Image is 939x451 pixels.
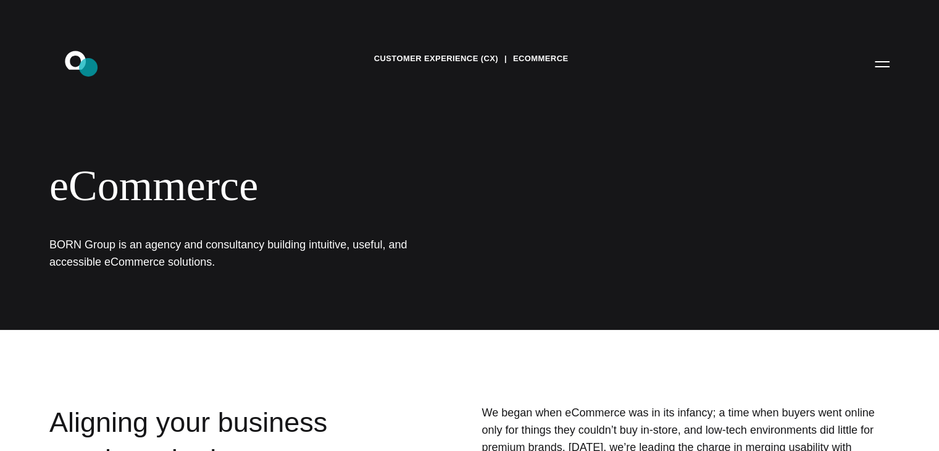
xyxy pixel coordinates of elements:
div: eCommerce [49,161,753,211]
button: Open [867,51,897,77]
a: eCommerce [513,49,568,68]
h1: BORN Group is an agency and consultancy building intuitive, useful, and accessible eCommerce solu... [49,236,420,271]
a: Customer Experience (CX) [374,49,498,68]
